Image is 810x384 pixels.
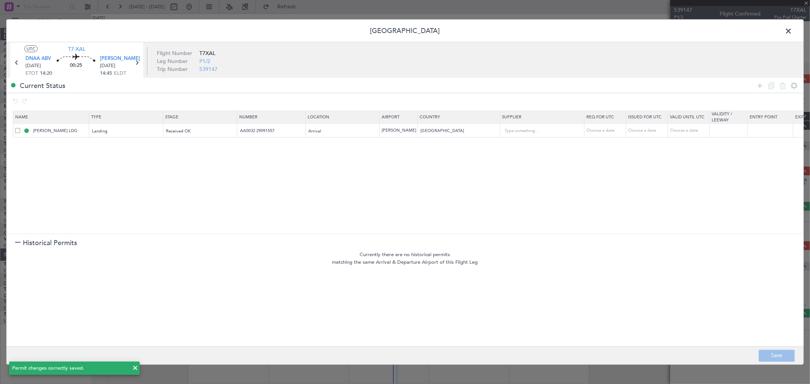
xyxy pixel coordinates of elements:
[12,365,128,372] div: Permit changes correctly saved.
[6,259,804,267] p: matching the same Arrival & Departure Airport of this Flight Leg
[712,111,732,123] span: Validity / Leeway
[670,114,704,120] span: Valid Until Utc
[670,127,709,134] div: Choose a date
[750,114,777,120] span: Entry Point
[6,252,804,259] p: Currently there are no historical permits
[6,20,804,42] header: [GEOGRAPHIC_DATA]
